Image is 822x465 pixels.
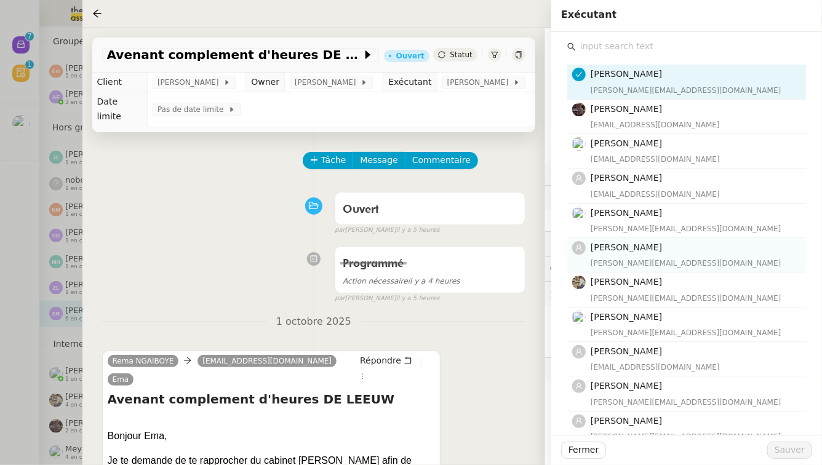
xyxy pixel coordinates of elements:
[572,137,586,151] img: users%2FyQfMwtYgTqhRP2YHWHmG2s2LYaD3%2Favatar%2Fprofile-pic.png
[335,225,345,236] span: par
[591,69,662,79] span: [PERSON_NAME]
[545,358,822,382] div: 🧴Autres
[108,429,436,443] div: Bonjour Ema,
[591,381,662,391] span: [PERSON_NAME]
[107,49,362,61] span: Avenant complement d'heures DE LEEUW
[343,204,379,215] span: Ouvert
[591,396,799,408] div: [PERSON_NAME][EMAIL_ADDRESS][DOMAIN_NAME]
[108,391,436,408] h4: Avenant complement d'heures DE LEEUW
[767,442,812,459] button: Sauver
[383,73,437,92] td: Exécutant
[545,282,822,306] div: 🕵️Autres demandes en cours 6
[591,346,662,356] span: [PERSON_NAME]
[550,239,693,248] span: ⏲️
[576,38,806,55] input: input search text
[412,153,471,167] span: Commentaire
[360,354,401,367] span: Répondre
[550,288,704,298] span: 🕵️
[335,225,439,236] small: [PERSON_NAME]
[591,84,799,97] div: [PERSON_NAME][EMAIL_ADDRESS][DOMAIN_NAME]
[447,76,513,89] span: [PERSON_NAME]
[550,365,588,375] span: 🧴
[561,442,606,459] button: Fermer
[591,257,799,269] div: [PERSON_NAME][EMAIL_ADDRESS][DOMAIN_NAME]
[321,153,346,167] span: Tâche
[202,357,332,365] span: [EMAIL_ADDRESS][DOMAIN_NAME]
[591,119,799,131] div: [EMAIL_ADDRESS][DOMAIN_NAME]
[591,153,799,165] div: [EMAIL_ADDRESS][DOMAIN_NAME]
[360,153,397,167] span: Message
[545,161,822,185] div: ⚙️Procédures
[158,76,223,89] span: [PERSON_NAME]
[356,354,417,367] button: Répondre
[569,443,599,457] span: Fermer
[591,173,662,183] span: [PERSON_NAME]
[295,76,361,89] span: [PERSON_NAME]
[450,50,473,59] span: Statut
[572,103,586,116] img: 2af2e8ed-4e7a-4339-b054-92d163d57814
[335,293,439,304] small: [PERSON_NAME]
[343,277,408,285] span: Action nécessaire
[92,73,148,92] td: Client
[343,277,460,285] span: il y a 4 heures
[550,264,629,274] span: 💬
[396,293,440,304] span: il y a 5 heures
[266,314,361,330] span: 1 octobre 2025
[591,104,662,114] span: [PERSON_NAME]
[591,188,799,201] div: [EMAIL_ADDRESS][DOMAIN_NAME]
[158,103,228,116] span: Pas de date limite
[591,431,799,443] div: [PERSON_NAME][EMAIL_ADDRESS][DOMAIN_NAME]
[545,257,822,281] div: 💬Commentaires
[591,223,799,235] div: [PERSON_NAME][EMAIL_ADDRESS][DOMAIN_NAME]
[545,186,822,210] div: 🔐Données client
[572,276,586,289] img: 388bd129-7e3b-4cb1-84b4-92a3d763e9b7
[108,374,134,385] a: Ema
[550,165,614,180] span: ⚙️
[591,277,662,287] span: [PERSON_NAME]
[591,138,662,148] span: [PERSON_NAME]
[572,311,586,324] img: users%2FPPrFYTsEAUgQy5cK5MCpqKbOX8K2%2Favatar%2FCapture%20d%E2%80%99e%CC%81cran%202023-06-05%20a%...
[572,207,586,220] img: users%2FoFdbodQ3TgNoWt9kP3GXAs5oaCq1%2Favatar%2Fprofile-pic.png
[591,327,799,339] div: [PERSON_NAME][EMAIL_ADDRESS][DOMAIN_NAME]
[545,232,822,256] div: ⏲️Tâches 0:00 0actions
[303,152,354,169] button: Tâche
[405,152,478,169] button: Commentaire
[92,92,148,126] td: Date limite
[246,73,285,92] td: Owner
[591,361,799,373] div: [EMAIL_ADDRESS][DOMAIN_NAME]
[353,152,405,169] button: Message
[108,356,179,367] a: Rema NGAIBOYE
[591,242,662,252] span: [PERSON_NAME]
[343,258,404,269] span: Programmé
[561,9,616,20] span: Exécutant
[335,293,345,304] span: par
[591,208,662,218] span: [PERSON_NAME]
[591,416,662,426] span: [PERSON_NAME]
[550,191,630,205] span: 🔐
[396,225,440,236] span: il y a 5 heures
[591,312,662,322] span: [PERSON_NAME]
[396,52,425,60] div: Ouvert
[591,292,799,304] div: [PERSON_NAME][EMAIL_ADDRESS][DOMAIN_NAME]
